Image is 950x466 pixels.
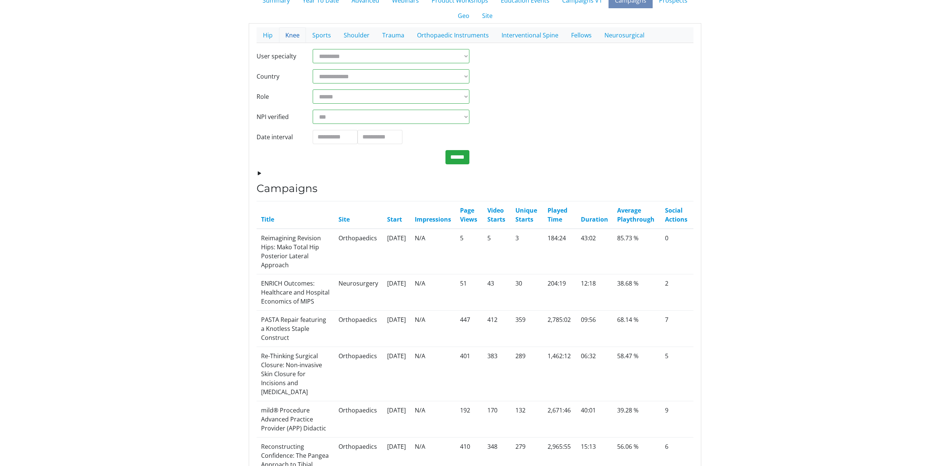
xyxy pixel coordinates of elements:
[483,274,511,310] td: 43
[487,206,505,223] a: Video Starts
[661,401,693,437] td: 9
[334,401,383,437] td: Orthopaedics
[665,206,687,223] a: Social Actions
[565,27,598,43] a: Fellows
[576,274,613,310] td: 12:18
[261,215,274,223] a: Title
[460,206,477,223] a: Page Views
[410,310,456,347] td: N/A
[515,206,537,223] a: Unique Starts
[410,274,456,310] td: N/A
[543,347,576,401] td: 1,462:12
[337,27,376,43] a: Shoulder
[613,229,661,274] td: 85.73 %
[576,310,613,347] td: 09:56
[338,215,350,223] a: Site
[495,27,565,43] a: Interventional Spine
[383,229,410,274] td: [DATE]
[451,8,476,24] a: Geo
[257,182,693,195] h3: Campaigns
[456,229,483,274] td: 5
[383,347,410,401] td: [DATE]
[483,347,511,401] td: 383
[306,27,337,43] a: Sports
[661,347,693,401] td: 5
[581,215,608,223] a: Duration
[251,69,307,83] label: Country
[576,347,613,401] td: 06:32
[476,8,499,24] a: Site
[548,206,567,223] a: Played Time
[511,310,543,347] td: 359
[410,229,456,274] td: N/A
[387,215,402,223] a: Start
[257,401,334,437] td: mild® Procedure Advanced Practice Provider (APP) Didactic
[257,27,279,43] a: Hip
[576,229,613,274] td: 43:02
[483,401,511,437] td: 170
[257,274,334,310] td: ENRICH Outcomes: Healthcare and Hospital Economics of MIPS
[410,347,456,401] td: N/A
[410,401,456,437] td: N/A
[511,401,543,437] td: 132
[543,310,576,347] td: 2,785:02
[279,27,306,43] a: Knee
[511,347,543,401] td: 289
[613,274,661,310] td: 38.68 %
[613,310,661,347] td: 68.14 %
[483,310,511,347] td: 412
[456,274,483,310] td: 51
[456,401,483,437] td: 192
[376,27,411,43] a: Trauma
[613,401,661,437] td: 39.28 %
[334,229,383,274] td: Orthopaedics
[257,310,334,347] td: PASTA Repair featuring a Knotless Staple Construct
[543,401,576,437] td: 2,671:46
[543,274,576,310] td: 204:19
[251,49,307,63] label: User specialty
[383,310,410,347] td: [DATE]
[511,229,543,274] td: 3
[576,401,613,437] td: 40:01
[613,347,661,401] td: 58.47 %
[617,206,655,223] a: Average Playthrough
[383,401,410,437] td: [DATE]
[251,130,307,144] label: Date interval
[483,229,511,274] td: 5
[543,229,576,274] td: 184:24
[511,274,543,310] td: 30
[661,310,693,347] td: 7
[251,89,307,104] label: Role
[661,229,693,274] td: 0
[411,27,495,43] a: Orthopaedic Instruments
[334,274,383,310] td: Neurosurgery
[251,110,307,124] label: NPI verified
[257,347,334,401] td: Re-Thinking Surgical Closure: Non-invasive Skin Closure for Incisions and [MEDICAL_DATA]
[257,229,334,274] td: Reimagining Revision Hips: Mako Total Hip Posterior Lateral Approach
[383,274,410,310] td: [DATE]
[334,310,383,347] td: Orthopaedics
[598,27,651,43] a: Neurosurgical
[334,347,383,401] td: Orthopaedics
[456,310,483,347] td: 447
[456,347,483,401] td: 401
[661,274,693,310] td: 2
[415,215,451,223] a: Impressions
